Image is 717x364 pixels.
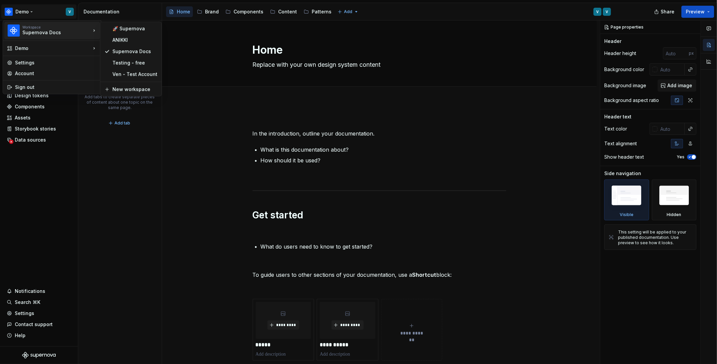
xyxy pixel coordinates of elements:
[15,59,98,66] div: Settings
[112,25,157,32] div: 🚀 Supernova
[22,25,91,29] div: Workspace
[112,59,157,66] div: Testing - free
[112,37,157,43] div: ANIKKI
[8,24,20,37] img: 87691e09-aac2-46b6-b153-b9fe4eb63333.png
[22,29,80,36] div: Supernova Docs
[112,48,157,55] div: Supernova Docs
[15,84,98,91] div: Sign out
[112,86,157,93] div: New workspace
[112,71,157,77] div: Ven - Test Account
[15,45,91,52] div: Demo
[15,70,98,77] div: Account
